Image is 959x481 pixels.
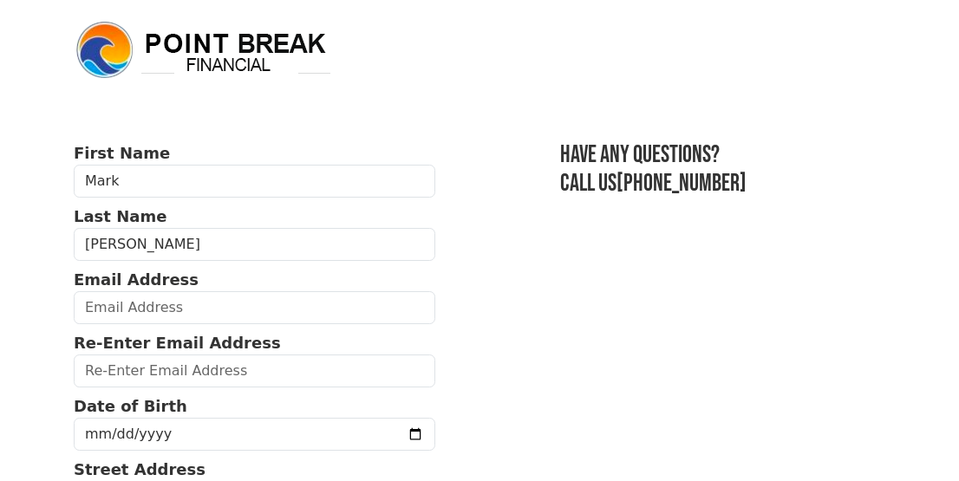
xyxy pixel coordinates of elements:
[616,169,747,198] a: [PHONE_NUMBER]
[560,141,885,170] h3: Have any questions?
[560,170,885,198] h3: Call us
[74,291,435,324] input: Email Address
[74,144,170,162] strong: First Name
[74,460,205,478] strong: Street Address
[74,397,187,415] strong: Date of Birth
[74,165,435,198] input: First Name
[74,354,435,387] input: Re-Enter Email Address
[74,228,435,261] input: Last Name
[74,270,199,289] strong: Email Address
[74,334,281,352] strong: Re-Enter Email Address
[74,19,334,81] img: logo.png
[74,207,166,225] strong: Last Name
